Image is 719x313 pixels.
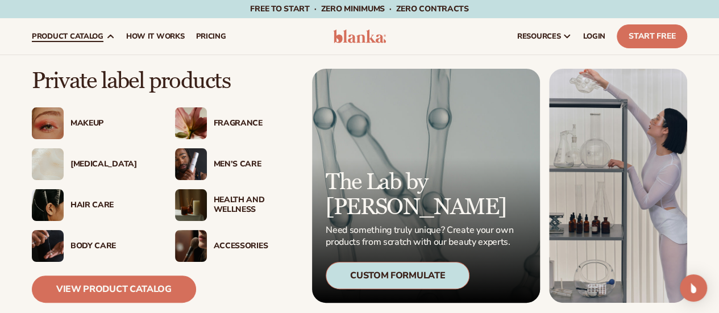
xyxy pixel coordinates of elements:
p: The Lab by [PERSON_NAME] [326,170,517,220]
a: Female with makeup brush. Accessories [175,230,296,262]
a: Male hand applying moisturizer. Body Care [32,230,152,262]
img: Cream moisturizer swatch. [32,148,64,180]
img: Male hand applying moisturizer. [32,230,64,262]
div: Makeup [70,119,152,128]
a: Candles and incense on table. Health And Wellness [175,189,296,221]
p: Need something truly unique? Create your own products from scratch with our beauty experts. [326,224,517,248]
span: How It Works [126,32,185,41]
img: Candles and incense on table. [175,189,207,221]
div: [MEDICAL_DATA] [70,160,152,169]
div: Body Care [70,241,152,251]
img: Female with glitter eye makeup. [32,107,64,139]
a: View Product Catalog [32,276,196,303]
div: Custom Formulate [326,262,469,289]
span: Free to start · ZERO minimums · ZERO contracts [250,3,468,14]
a: pricing [190,18,231,55]
div: Accessories [214,241,296,251]
a: Female hair pulled back with clips. Hair Care [32,189,152,221]
span: LOGIN [583,32,605,41]
a: Cream moisturizer swatch. [MEDICAL_DATA] [32,148,152,180]
a: Start Free [617,24,687,48]
img: Pink blooming flower. [175,107,207,139]
img: Female in lab with equipment. [549,69,687,303]
a: product catalog [26,18,120,55]
div: Health And Wellness [214,195,296,215]
a: Pink blooming flower. Fragrance [175,107,296,139]
a: Microscopic product formula. The Lab by [PERSON_NAME] Need something truly unique? Create your ow... [312,69,540,303]
a: Male holding moisturizer bottle. Men’s Care [175,148,296,180]
img: Male holding moisturizer bottle. [175,148,207,180]
div: Fragrance [214,119,296,128]
img: logo [333,30,386,43]
p: Private label products [32,69,295,94]
span: product catalog [32,32,103,41]
a: LOGIN [577,18,611,55]
a: resources [512,18,577,55]
div: Men’s Care [214,160,296,169]
div: Open Intercom Messenger [680,274,707,302]
div: Hair Care [70,201,152,210]
img: Female with makeup brush. [175,230,207,262]
a: Female with glitter eye makeup. Makeup [32,107,152,139]
span: pricing [196,32,226,41]
a: How It Works [120,18,190,55]
img: Female hair pulled back with clips. [32,189,64,221]
span: resources [517,32,560,41]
